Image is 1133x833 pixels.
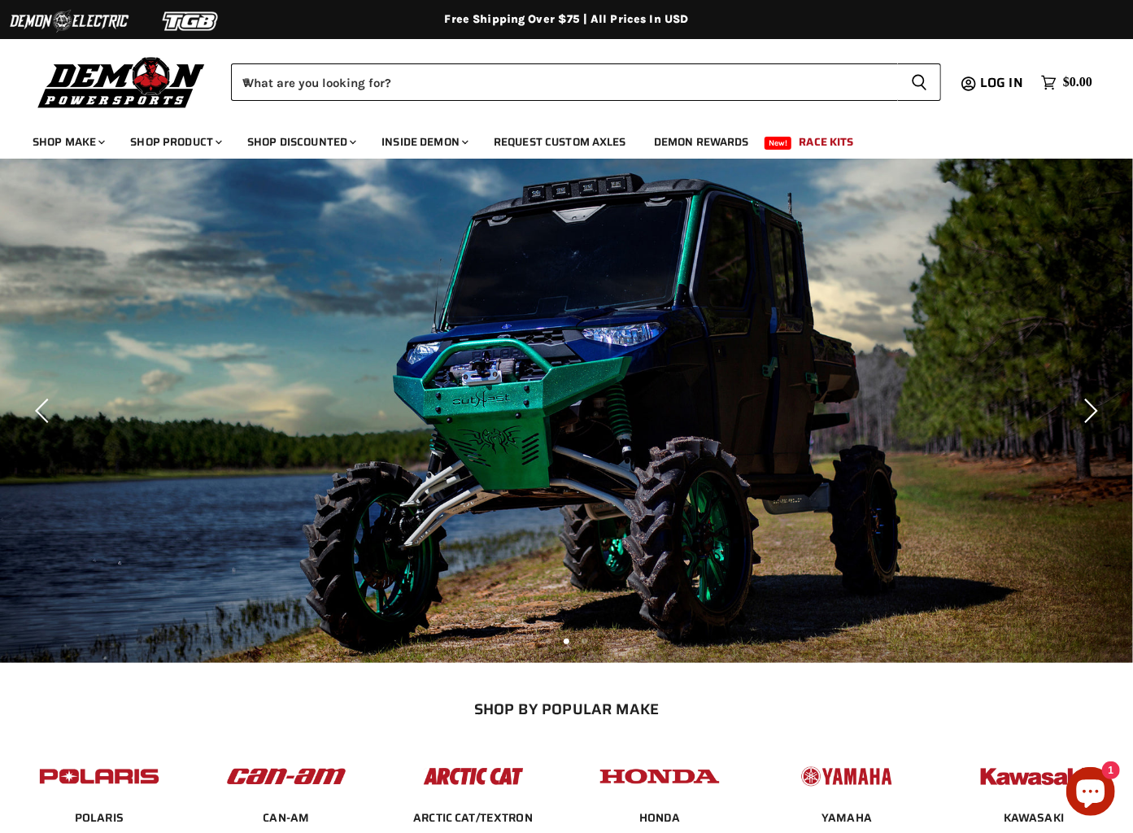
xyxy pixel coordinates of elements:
[1072,395,1105,427] button: Next
[898,63,941,101] button: Search
[130,6,252,37] img: TGB Logo 2
[263,810,309,826] span: CAN-AM
[1004,810,1064,826] span: KAWASAKI
[821,810,872,826] span: YAMAHA
[223,752,350,801] img: POPULAR_MAKE_logo_1_adc20308-ab24-48c4-9fac-e3c1a623d575.jpg
[36,752,163,801] img: POPULAR_MAKE_logo_2_dba48cf1-af45-46d4-8f73-953a0f002620.jpg
[765,137,792,150] span: New!
[1061,767,1120,820] inbox-online-store-chat: Shopify online store chat
[1004,810,1064,825] a: KAWASAKI
[1063,75,1092,90] span: $0.00
[821,810,872,825] a: YAMAHA
[75,810,124,826] span: POLARIS
[235,125,366,159] a: Shop Discounted
[410,752,537,801] img: POPULAR_MAKE_logo_3_027535af-6171-4c5e-a9bc-f0eccd05c5d6.jpg
[564,639,569,644] li: Page dot 2
[639,810,681,825] a: HONDA
[596,752,723,801] img: POPULAR_MAKE_logo_4_4923a504-4bac-4306-a1be-165a52280178.jpg
[482,125,638,159] a: Request Custom Axles
[118,125,232,159] a: Shop Product
[33,53,211,111] img: Demon Powersports
[642,125,761,159] a: Demon Rewards
[8,6,130,37] img: Demon Electric Logo 2
[973,76,1033,90] a: Log in
[20,700,1113,717] h2: SHOP BY POPULAR MAKE
[413,810,533,825] a: ARCTIC CAT/TEXTRON
[369,125,478,159] a: Inside Demon
[783,752,910,801] img: POPULAR_MAKE_logo_5_20258e7f-293c-4aac-afa8-159eaa299126.jpg
[231,63,941,101] form: Product
[231,63,898,101] input: When autocomplete results are available use up and down arrows to review and enter to select
[582,639,587,644] li: Page dot 3
[787,125,866,159] a: Race Kits
[970,752,1097,801] img: POPULAR_MAKE_logo_6_76e8c46f-2d1e-4ecc-b320-194822857d41.jpg
[1033,71,1100,94] a: $0.00
[639,810,681,826] span: HONDA
[75,810,124,825] a: POLARIS
[20,119,1088,159] ul: Main menu
[28,395,61,427] button: Previous
[20,125,115,159] a: Shop Make
[546,639,551,644] li: Page dot 1
[413,810,533,826] span: ARCTIC CAT/TEXTRON
[263,810,309,825] a: CAN-AM
[980,72,1023,93] span: Log in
